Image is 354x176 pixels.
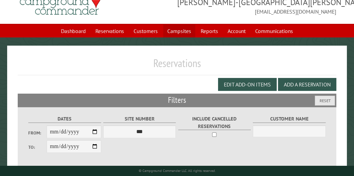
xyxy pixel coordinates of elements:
label: Customer Name [253,115,325,123]
a: Account [224,25,250,37]
label: Site Number [103,115,176,123]
button: Add a Reservation [278,78,336,91]
small: © Campground Commander LLC. All rights reserved. [139,169,216,173]
h1: Reservations [18,57,336,75]
a: Campsites [163,25,195,37]
label: Dates [28,115,101,123]
h2: Filters [18,94,336,107]
a: Reports [197,25,222,37]
label: From: [28,130,46,136]
button: Reset [315,96,335,106]
label: Include Cancelled Reservations [178,115,251,130]
button: Edit Add-on Items [218,78,277,91]
a: Dashboard [57,25,90,37]
label: To: [28,144,46,150]
a: Reservations [91,25,128,37]
a: Customers [129,25,162,37]
a: Communications [251,25,297,37]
